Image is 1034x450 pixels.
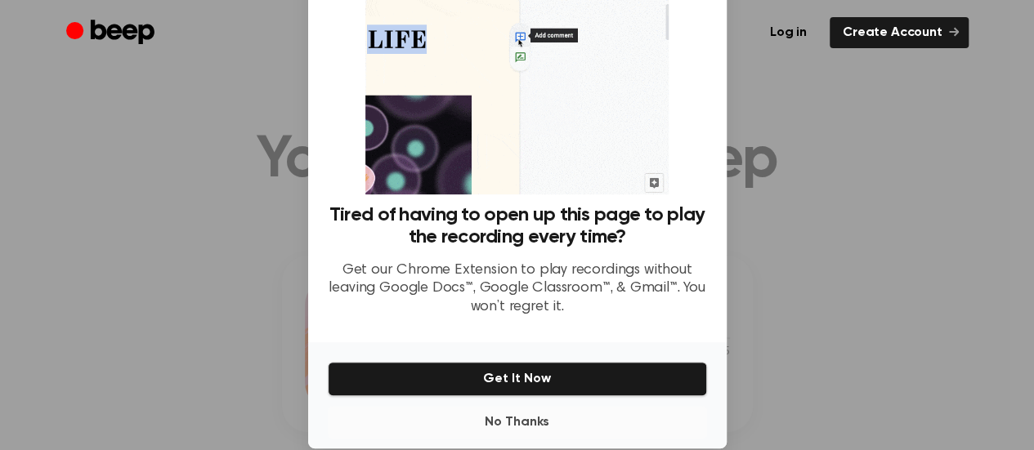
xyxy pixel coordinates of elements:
[328,261,707,317] p: Get our Chrome Extension to play recordings without leaving Google Docs™, Google Classroom™, & Gm...
[328,204,707,248] h3: Tired of having to open up this page to play the recording every time?
[830,17,969,48] a: Create Account
[66,17,159,49] a: Beep
[757,17,820,48] a: Log in
[328,406,707,439] button: No Thanks
[328,362,707,396] button: Get It Now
